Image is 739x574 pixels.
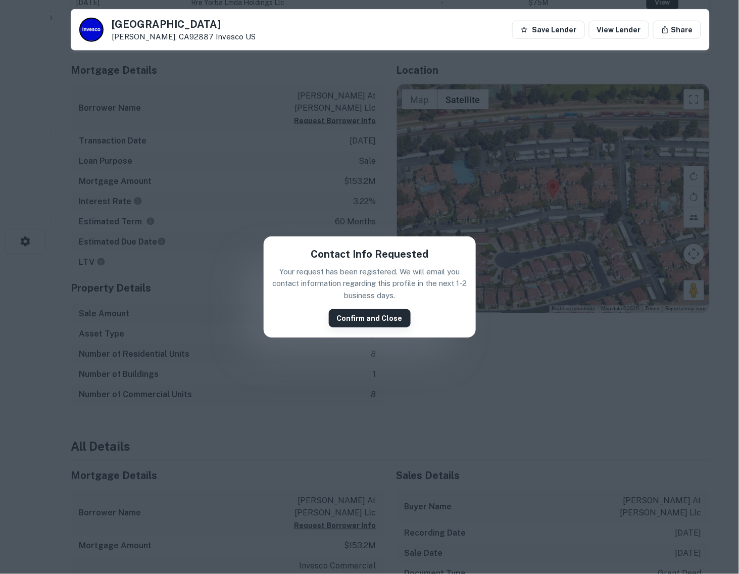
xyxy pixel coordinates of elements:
button: Save Lender [512,21,585,39]
button: Share [653,21,701,39]
a: View Lender [589,21,649,39]
h5: [GEOGRAPHIC_DATA] [112,19,256,29]
a: Invesco US [216,32,256,41]
p: Your request has been registered. We will email you contact information regarding this profile in... [272,266,468,302]
button: Confirm and Close [329,309,411,327]
p: [PERSON_NAME], CA92887 [112,32,256,41]
h5: Contact Info Requested [311,247,428,262]
iframe: Chat Widget [688,493,739,542]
